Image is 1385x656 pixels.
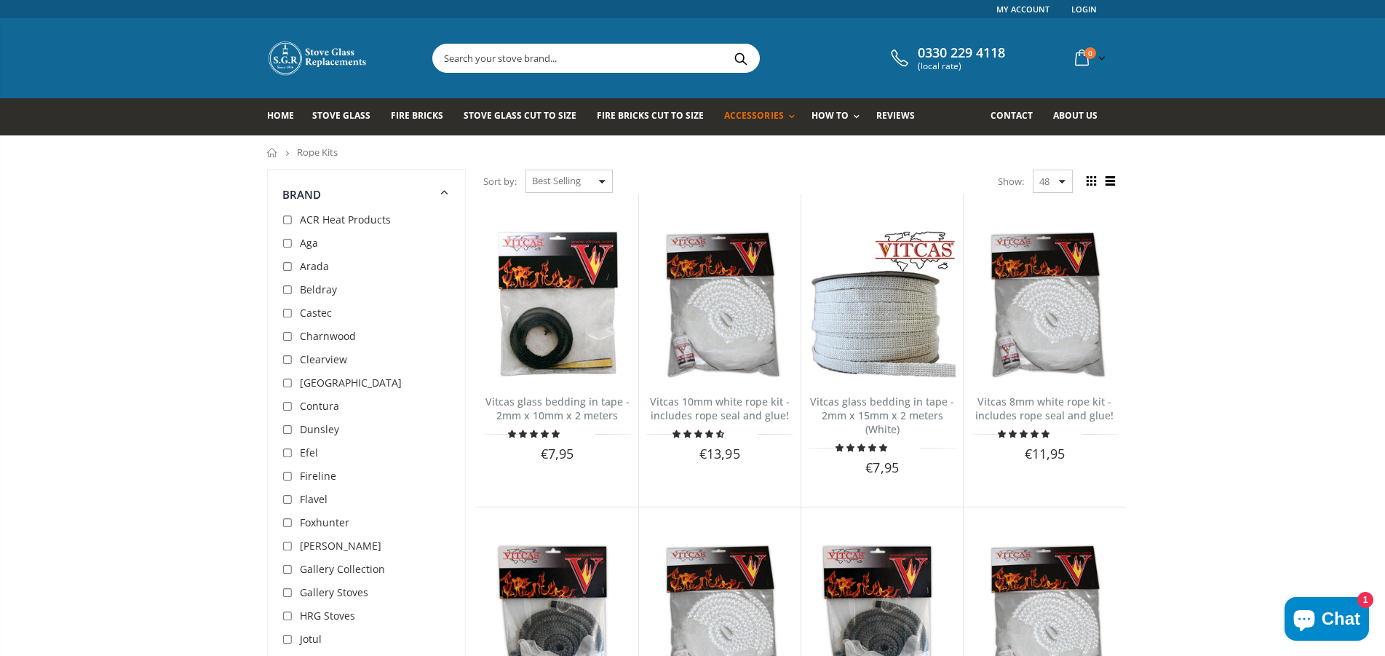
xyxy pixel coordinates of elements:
[300,609,355,623] span: HRG Stoves
[300,259,329,273] span: Arada
[300,492,328,506] span: Flavel
[597,109,704,122] span: Fire Bricks Cut To Size
[300,515,349,529] span: Foxhunter
[300,282,337,296] span: Beldray
[887,45,1005,71] a: 0330 229 4118 (local rate)
[485,395,630,422] a: Vitcas glass bedding in tape - 2mm x 10mm x 2 meters
[991,109,1033,122] span: Contact
[267,148,278,157] a: Home
[1084,173,1100,189] span: Grid view
[724,109,783,122] span: Accessories
[1053,98,1108,135] a: About us
[300,585,368,599] span: Gallery Stoves
[646,231,793,378] img: Vitcas white rope, glue and gloves kit 10mm
[811,98,867,135] a: How To
[300,352,347,366] span: Clearview
[300,446,318,459] span: Efel
[811,109,849,122] span: How To
[918,61,1005,71] span: (local rate)
[597,98,715,135] a: Fire Bricks Cut To Size
[300,632,322,646] span: Jotul
[991,98,1044,135] a: Contact
[300,469,336,483] span: Fireline
[725,44,758,72] button: Search
[971,231,1118,378] img: Vitcas white rope, glue and gloves kit 8mm
[1053,109,1098,122] span: About us
[300,213,391,226] span: ACR Heat Products
[865,459,898,476] span: €7,95
[300,376,402,390] span: [GEOGRAPHIC_DATA]
[650,395,790,422] a: Vitcas 10mm white rope kit - includes rope seal and glue!
[267,40,369,76] img: Stove Glass Replacement
[267,109,294,122] span: Home
[464,98,587,135] a: Stove Glass Cut To Size
[975,395,1114,422] a: Vitcas 8mm white rope kit - includes rope seal and glue!
[1025,445,1065,462] span: €11,95
[508,428,562,439] span: 4.85 stars
[300,422,339,436] span: Dunsley
[312,98,381,135] a: Stove Glass
[1084,47,1096,59] span: 0
[1069,44,1108,72] a: 0
[391,98,454,135] a: Fire Bricks
[391,109,443,122] span: Fire Bricks
[876,98,926,135] a: Reviews
[300,306,332,320] span: Castec
[724,98,801,135] a: Accessories
[918,45,1005,61] span: 0330 229 4118
[876,109,915,122] span: Reviews
[484,231,631,378] img: Vitcas stove glass bedding in tape
[300,329,356,343] span: Charnwood
[998,170,1024,193] span: Show:
[1280,597,1373,644] inbox-online-store-chat: Shopify online store chat
[1103,173,1119,189] span: List view
[836,442,889,453] span: 4.90 stars
[483,169,517,194] span: Sort by:
[300,562,385,576] span: Gallery Collection
[672,428,726,439] span: 4.66 stars
[809,231,956,378] img: Vitcas stove glass bedding in tape
[810,395,954,436] a: Vitcas glass bedding in tape - 2mm x 15mm x 2 meters (White)
[541,445,574,462] span: €7,95
[312,109,370,122] span: Stove Glass
[300,399,339,413] span: Contura
[282,187,322,202] span: Brand
[300,539,381,553] span: [PERSON_NAME]
[699,445,740,462] span: €13,95
[267,98,305,135] a: Home
[998,428,1052,439] span: 4.89 stars
[297,146,338,159] span: Rope Kits
[433,44,922,72] input: Search your stove brand...
[300,236,318,250] span: Aga
[464,109,576,122] span: Stove Glass Cut To Size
